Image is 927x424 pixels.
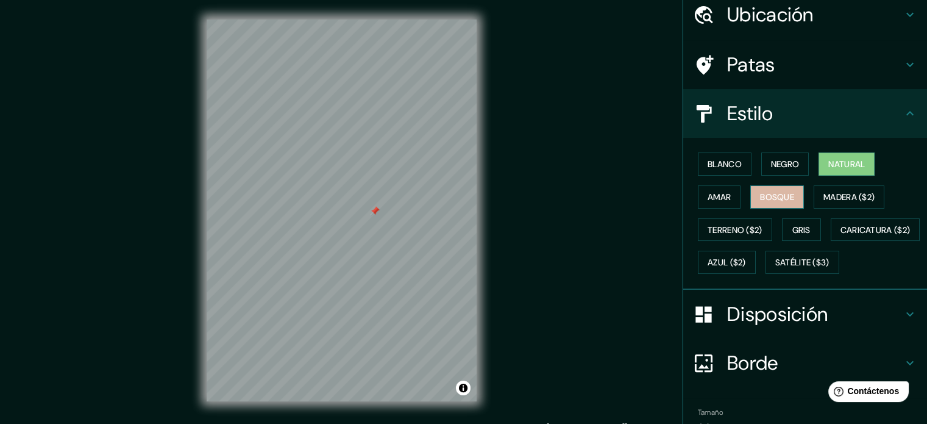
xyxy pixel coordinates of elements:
div: Patas [683,40,927,89]
font: Estilo [727,101,773,126]
button: Madera ($2) [814,185,884,209]
font: Tamaño [698,408,723,417]
button: Amar [698,185,741,209]
font: Satélite ($3) [775,257,829,268]
font: Azul ($2) [708,257,746,268]
font: Amar [708,192,731,203]
font: Bosque [760,192,794,203]
div: Disposición [683,290,927,339]
font: Gris [792,225,811,235]
font: Disposición [727,301,828,327]
font: Madera ($2) [823,192,875,203]
font: Blanco [708,159,742,170]
button: Bosque [750,185,804,209]
button: Activar o desactivar atribución [456,381,471,395]
button: Satélite ($3) [765,251,839,274]
canvas: Mapa [207,20,477,401]
font: Terreno ($2) [708,225,762,235]
button: Natural [819,153,875,176]
font: Natural [828,159,865,170]
font: Negro [771,159,800,170]
button: Negro [761,153,809,176]
div: Estilo [683,89,927,138]
font: Ubicación [727,2,814,27]
font: Caricatura ($2) [840,225,911,235]
button: Terreno ($2) [698,218,772,242]
iframe: Lanzador de widgets de ayuda [819,376,914,411]
font: Patas [727,52,775,77]
button: Azul ($2) [698,251,756,274]
font: Borde [727,350,778,376]
div: Borde [683,339,927,387]
button: Gris [782,218,821,242]
button: Caricatura ($2) [831,218,920,242]
button: Blanco [698,153,751,176]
